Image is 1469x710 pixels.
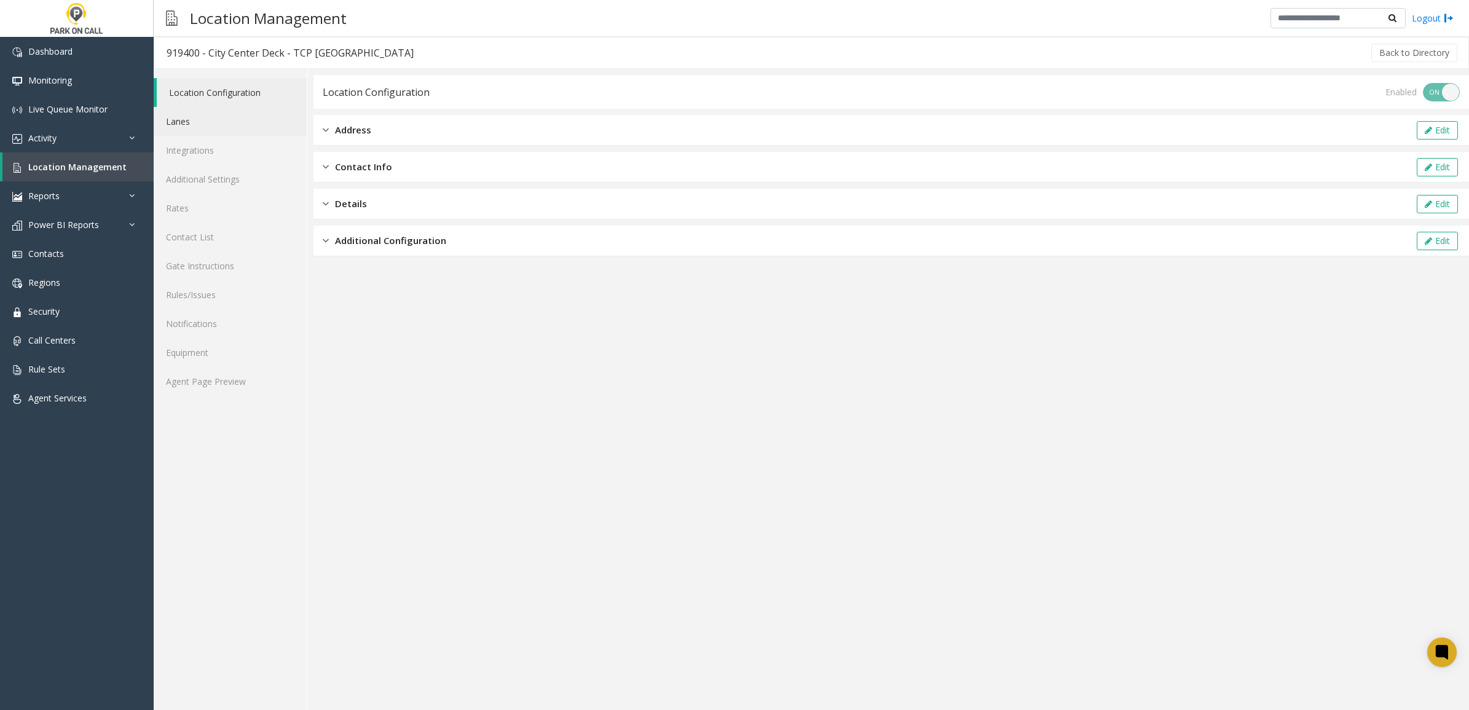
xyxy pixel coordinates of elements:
span: Agent Services [28,392,87,404]
span: Security [28,306,60,317]
span: Reports [28,190,60,202]
span: Call Centers [28,334,76,346]
img: 'icon' [12,163,22,173]
a: Logout [1412,12,1454,25]
a: Equipment [154,338,307,367]
span: Contacts [28,248,64,259]
a: Agent Page Preview [154,367,307,396]
a: Location Management [2,152,154,181]
img: 'icon' [12,278,22,288]
div: Location Configuration [323,84,430,100]
button: Edit [1417,232,1458,250]
span: Dashboard [28,45,73,57]
img: 'icon' [12,221,22,231]
img: 'icon' [12,47,22,57]
span: Address [335,123,371,137]
img: closed [323,160,329,174]
a: Location Configuration [157,78,307,107]
a: Rules/Issues [154,280,307,309]
img: 'icon' [12,134,22,144]
button: Edit [1417,195,1458,213]
a: Contact List [154,223,307,251]
span: Power BI Reports [28,219,99,231]
a: Gate Instructions [154,251,307,280]
img: 'icon' [12,250,22,259]
span: Regions [28,277,60,288]
button: Edit [1417,121,1458,140]
h3: Location Management [184,3,353,33]
img: closed [323,123,329,137]
img: 'icon' [12,307,22,317]
a: Additional Settings [154,165,307,194]
div: 919400 - City Center Deck - TCP [GEOGRAPHIC_DATA] [167,45,414,61]
img: pageIcon [166,3,178,33]
img: 'icon' [12,336,22,346]
img: 'icon' [12,105,22,115]
img: closed [323,197,329,211]
img: 'icon' [12,192,22,202]
img: 'icon' [12,76,22,86]
a: Lanes [154,107,307,136]
img: 'icon' [12,365,22,375]
span: Contact Info [335,160,392,174]
span: Rule Sets [28,363,65,375]
span: Live Queue Monitor [28,103,108,115]
span: Details [335,197,367,211]
span: Monitoring [28,74,72,86]
img: 'icon' [12,394,22,404]
a: Rates [154,194,307,223]
a: Integrations [154,136,307,165]
img: logout [1444,12,1454,25]
div: Enabled [1385,85,1417,98]
button: Edit [1417,158,1458,176]
a: Notifications [154,309,307,338]
span: Additional Configuration [335,234,446,248]
button: Back to Directory [1371,44,1457,62]
img: closed [323,234,329,248]
span: Location Management [28,161,127,173]
span: Activity [28,132,57,144]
